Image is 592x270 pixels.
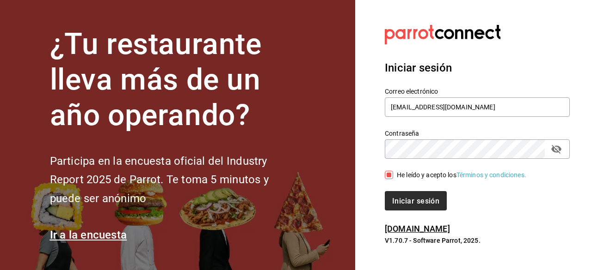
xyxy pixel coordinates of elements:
a: Ir a la encuesta [50,228,127,241]
font: Participa en la encuesta oficial del Industry Report 2025 de Parrot. Te toma 5 minutos y puede se... [50,155,269,205]
input: Ingresa tu correo electrónico [385,97,570,117]
font: V1.70.7 - Software Parrot, 2025. [385,237,481,244]
button: Iniciar sesión [385,191,447,210]
font: Iniciar sesión [385,61,452,74]
font: ¿Tu restaurante lleva más de un año operando? [50,27,262,132]
font: Contraseña [385,130,419,137]
font: Iniciar sesión [392,196,439,205]
a: [DOMAIN_NAME] [385,224,450,234]
font: Correo electrónico [385,88,438,95]
font: He leído y acepto los [397,171,456,179]
button: campo de contraseña [549,141,564,157]
a: Términos y condiciones. [456,171,526,179]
